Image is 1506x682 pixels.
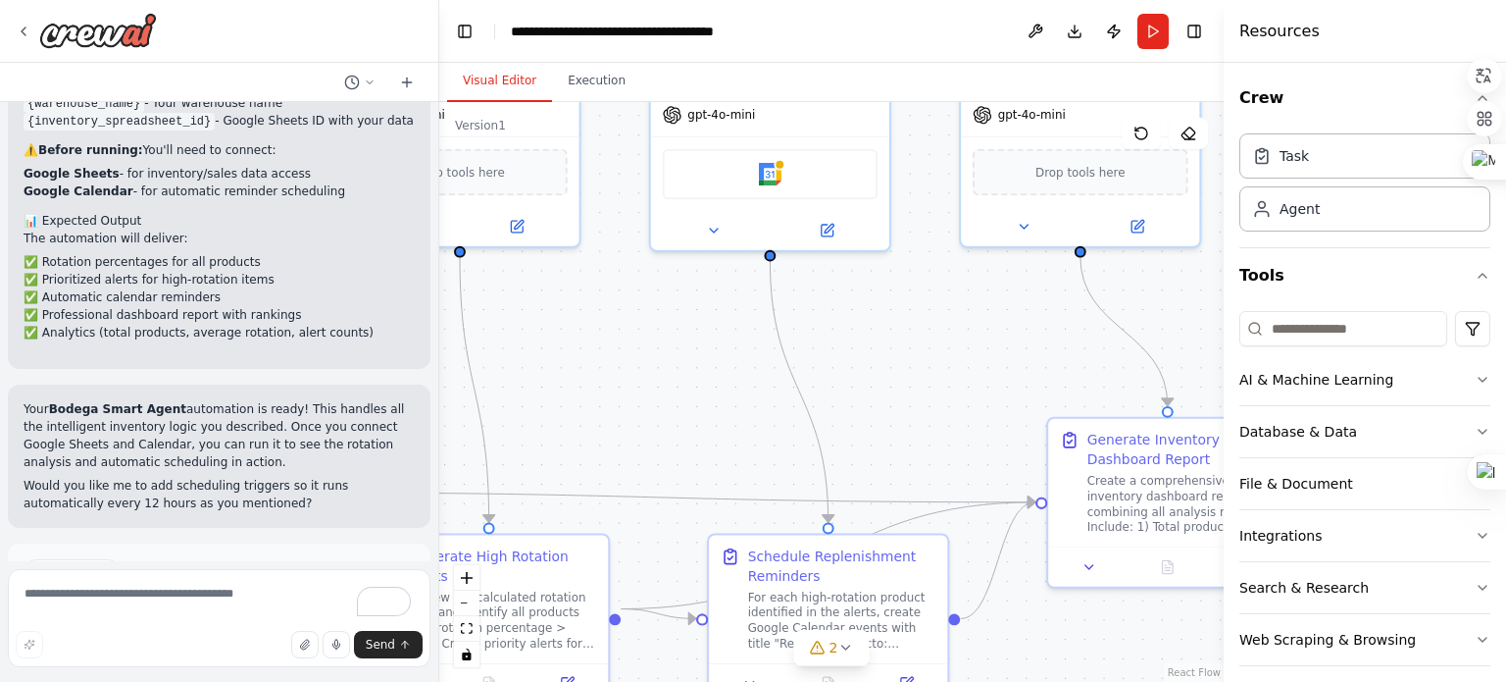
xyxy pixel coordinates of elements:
div: React Flow controls [454,565,479,667]
button: Web Scraping & Browsing [1239,614,1490,665]
div: Integrations [1239,526,1322,546]
button: Open in side panel [772,219,881,242]
button: Crew [1239,71,1490,126]
div: Schedule Replenishment Reminders [748,547,936,586]
button: Open in side panel [1082,215,1192,238]
p: Would you like me to add scheduling triggers so it runs automatically every 12 hours as you menti... [24,477,415,512]
li: - Your warehouse name [24,94,415,112]
g: Edge from 4603e0a8-e19a-4d9f-935a-4fdc977e3064 to 29b1fdc8-eb7a-4dc6-ae60-a349eded319b [450,256,498,522]
button: Hide left sidebar [451,18,478,45]
button: Open in side panel [462,215,572,238]
li: ✅ Professional dashboard report with rankings [24,306,415,324]
div: Crew [1239,126,1490,247]
button: Switch to previous chat [336,71,383,94]
button: File & Document [1239,458,1490,509]
p: The automation will deliver: [24,230,415,247]
strong: Google Sheets [24,167,120,181]
div: gpt-4o-miniGoogle calendar [649,28,891,251]
nav: breadcrumb [511,22,731,41]
div: Web Scraping & Browsing [1239,630,1416,650]
div: Agent [1280,199,1320,219]
g: Edge from 29b1fdc8-eb7a-4dc6-ae60-a349eded319b to cc44f86f-0d02-4fab-ac54-8700af03ddd0 [622,493,1035,619]
g: Edge from da94b029-6e20-422a-8c41-49e292d0f7ba to cc44f86f-0d02-4fab-ac54-8700af03ddd0 [281,483,1034,512]
button: zoom out [454,591,479,616]
div: Search & Research [1239,578,1369,598]
button: Hide right sidebar [1180,18,1208,45]
strong: Google Calendar [24,184,133,198]
p: Your automation is ready! This handles all the intelligent inventory logic you described. Once yo... [24,400,415,471]
button: Send [354,631,423,658]
span: 2 [829,638,838,657]
button: 2 [794,630,870,666]
button: Click to speak your automation idea [323,631,350,658]
button: zoom in [454,565,479,591]
button: toggle interactivity [454,642,479,667]
a: React Flow attribution [1168,667,1221,678]
img: Logo [39,13,157,48]
div: Generate High Rotation Alerts [409,547,597,586]
span: gpt-4o-mini [998,107,1066,123]
g: Edge from 73fc2bf3-6da8-4fa1-a014-36cbb2188c16 to cc44f86f-0d02-4fab-ac54-8700af03ddd0 [961,493,1035,628]
button: AI & Machine Learning [1239,354,1490,405]
li: ✅ Prioritized alerts for high-rotation items [24,271,415,289]
button: No output available [1127,555,1209,579]
span: Drop tools here [415,163,504,183]
strong: Bodega Smart Agent [49,402,186,416]
div: Task [1280,146,1309,166]
button: Integrations [1239,510,1490,561]
button: Execution [552,61,641,102]
h2: 📊 Expected Output [24,212,415,230]
div: Generate Inventory Dashboard ReportCreate a comprehensive inventory dashboard report combining al... [1046,417,1288,589]
strong: Before running: [38,143,143,157]
div: Version 1 [455,118,506,133]
li: - for automatic reminder scheduling [24,183,415,200]
h4: Resources [1239,20,1320,43]
span: Drop tools here [1035,163,1125,183]
button: Visual Editor [447,61,552,102]
img: Google calendar [759,163,782,186]
button: fit view [454,616,479,642]
g: Edge from 29b1fdc8-eb7a-4dc6-ae60-a349eded319b to 73fc2bf3-6da8-4fa1-a014-36cbb2188c16 [622,600,696,629]
code: {warehouse_name} [24,95,144,113]
textarea: To enrich screen reader interactions, please activate Accessibility in Grammarly extension settings [8,569,430,667]
button: Search & Research [1239,562,1490,613]
div: File & Document [1239,474,1353,494]
span: gpt-4o-mini [377,107,445,123]
button: Start a new chat [391,71,423,94]
div: AI & Machine Learning [1239,370,1393,390]
div: Review the calculated rotation data and identify all products with rotation percentage > 60%. Cre... [409,590,597,652]
li: ✅ Rotation percentages for all products [24,253,415,271]
button: Upload files [291,631,319,658]
button: Open in side panel [1213,555,1280,579]
g: Edge from a7ba4a08-404f-4558-aaae-60c89b0ba60e to cc44f86f-0d02-4fab-ac54-8700af03ddd0 [1071,256,1178,405]
button: Improve this prompt [16,631,43,658]
p: ⚠️ You'll need to connect: [24,141,415,159]
li: - for inventory/sales data access [24,165,415,183]
div: For each high-rotation product identified in the alerts, create Google Calendar events with title... [748,590,936,652]
code: {inventory_spreadsheet_id} [24,113,215,131]
li: - Google Sheets ID with your data [24,112,415,130]
div: gpt-4o-miniDrop tools here [959,28,1201,247]
button: Database & Data [1239,406,1490,457]
g: Edge from b9287647-f959-4db5-81eb-4a59f64ffa99 to 73fc2bf3-6da8-4fa1-a014-36cbb2188c16 [761,260,838,522]
button: Tools [1239,248,1490,303]
li: ✅ Analytics (total products, average rotation, alert counts) [24,324,415,341]
li: ✅ Automatic calendar reminders [24,289,415,306]
div: Generate Inventory Dashboard Report [1087,431,1276,470]
div: Create a comprehensive inventory dashboard report combining all analysis results. Include: 1) Tot... [1087,473,1276,535]
div: gpt-4o-miniDrop tools here [338,28,580,247]
span: gpt-4o-mini [687,107,755,123]
div: Database & Data [1239,422,1357,442]
span: Send [366,637,395,653]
